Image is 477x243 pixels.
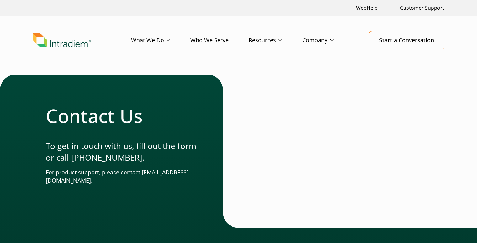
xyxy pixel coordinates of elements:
[190,31,249,49] a: Who We Serve
[353,1,380,15] a: Link opens in a new window
[131,31,190,49] a: What We Do
[33,33,131,48] a: Link to homepage of Intradiem
[398,1,447,15] a: Customer Support
[249,31,302,49] a: Resources
[302,31,354,49] a: Company
[369,31,444,49] a: Start a Conversation
[252,85,432,216] iframe: Contact Form
[46,105,198,127] h1: Contact Us
[33,33,91,48] img: Intradiem
[46,140,198,164] p: To get in touch with us, fill out the form or call [PHONE_NUMBER].
[46,168,198,185] p: For product support, please contact [EMAIL_ADDRESS][DOMAIN_NAME].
